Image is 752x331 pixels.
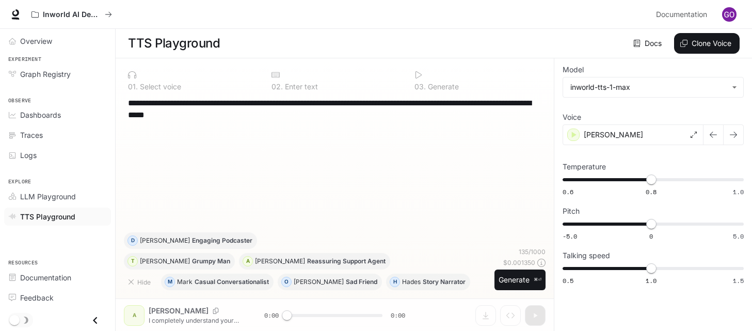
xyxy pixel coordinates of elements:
p: Grumpy Man [192,258,230,264]
p: Select voice [138,83,181,90]
div: O [282,274,291,290]
span: Documentation [20,272,71,283]
span: 1.0 [733,187,744,196]
button: Generate⌘⏎ [494,270,546,291]
p: Generate [426,83,459,90]
h1: TTS Playground [128,33,220,54]
div: M [165,274,174,290]
span: 0.6 [563,187,573,196]
p: [PERSON_NAME] [255,258,305,264]
span: Feedback [20,292,54,303]
div: inworld-tts-1-max [570,82,727,92]
p: 0 2 . [271,83,283,90]
a: Traces [4,126,111,144]
p: Story Narrator [423,279,466,285]
p: Model [563,66,584,73]
span: 0.5 [563,276,573,285]
span: LLM Playground [20,191,76,202]
button: MMarkCasual Conversationalist [161,274,274,290]
p: Temperature [563,163,606,170]
div: inworld-tts-1-max [563,77,743,97]
a: Docs [631,33,666,54]
div: A [243,253,252,270]
span: Overview [20,36,52,46]
a: TTS Playground [4,208,111,226]
span: 5.0 [733,232,744,241]
a: Documentation [652,4,715,25]
p: Casual Conversationalist [195,279,269,285]
button: All workspaces [27,4,117,25]
img: User avatar [722,7,737,22]
a: LLM Playground [4,187,111,206]
span: Graph Registry [20,69,71,80]
button: O[PERSON_NAME]Sad Friend [278,274,382,290]
p: Hades [402,279,421,285]
p: [PERSON_NAME] [140,258,190,264]
p: [PERSON_NAME] [584,130,643,140]
p: [PERSON_NAME] [294,279,344,285]
span: Dark mode toggle [9,314,20,325]
a: Documentation [4,269,111,287]
a: Logs [4,146,111,164]
span: Logs [20,150,37,161]
p: Voice [563,114,581,121]
button: Hide [124,274,157,290]
button: A[PERSON_NAME]Reassuring Support Agent [239,253,390,270]
span: Dashboards [20,109,61,120]
span: 1.5 [733,276,744,285]
button: T[PERSON_NAME]Grumpy Man [124,253,235,270]
p: Sad Friend [346,279,377,285]
div: D [128,232,137,249]
a: Feedback [4,289,111,307]
div: T [128,253,137,270]
p: Inworld AI Demos [43,10,101,19]
a: Overview [4,32,111,50]
p: 0 3 . [414,83,426,90]
p: 0 1 . [128,83,138,90]
p: Enter text [283,83,318,90]
span: Documentation [656,8,707,21]
button: D[PERSON_NAME]Engaging Podcaster [124,232,257,249]
a: Graph Registry [4,65,111,83]
button: User avatar [719,4,740,25]
p: $ 0.001350 [503,258,535,267]
span: 0 [649,232,653,241]
span: Traces [20,130,43,140]
p: Reassuring Support Agent [307,258,386,264]
div: H [390,274,399,290]
button: Clone Voice [674,33,740,54]
span: 1.0 [646,276,657,285]
button: Close drawer [84,310,107,331]
span: -5.0 [563,232,577,241]
p: [PERSON_NAME] [140,238,190,244]
a: Dashboards [4,106,111,124]
p: Pitch [563,208,580,215]
p: Talking speed [563,252,610,259]
span: TTS Playground [20,211,75,222]
p: Mark [177,279,193,285]
span: 0.8 [646,187,657,196]
button: HHadesStory Narrator [386,274,470,290]
p: ⌘⏎ [534,277,541,283]
p: Engaging Podcaster [192,238,252,244]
